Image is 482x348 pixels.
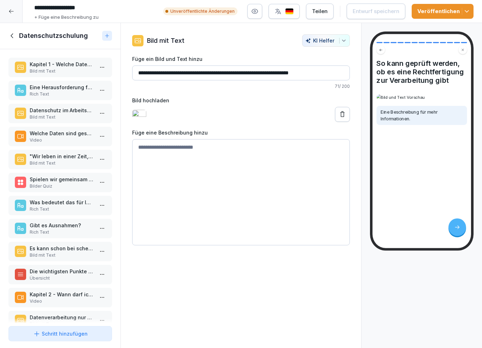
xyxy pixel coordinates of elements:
p: Spielen wir gemeinsam eine Runde "Wer bin ich?". Zwei Oscars und zwei Golden Globes. Geboren in [... [30,176,94,183]
img: 0f0c334f-40e9-48be-abbd-0b92d8406d88 [132,110,146,119]
p: Bild mit Text [30,252,94,258]
p: + Füge eine Beschreibung zu [34,14,99,21]
button: KI Helfer [302,34,350,47]
div: Spielen wir gemeinsam eine Runde "Wer bin ich?". Zwei Oscars und zwei Golden Globes. Geboren in [... [8,173,112,192]
div: Veröffentlichen [417,7,468,15]
div: Teilen [312,7,328,15]
button: Veröffentlichen [412,4,474,19]
button: Teilen [306,4,334,19]
div: Datenschutz im ArbeitsalltagBild mit Text [8,104,112,123]
button: Schritt hinzufügen [8,326,112,341]
p: Datenschutz im Arbeitsalltag [30,107,94,114]
div: Eine Herausforderung für uns alle.Rich Text [8,81,112,100]
p: Video [30,298,94,304]
p: Unveröffentlichte Änderungen [170,8,235,15]
div: Es kann schon bei scheinbar harmlosen Auskünften losgehen: Ihre Kollegin ist außer Haus und ein A... [8,242,112,261]
p: Rich Text [30,206,94,212]
p: Video [30,137,94,143]
div: Die wichtigsten Punkte in diesem Kapitel:Übersicht [8,265,112,284]
div: KI Helfer [305,38,347,44]
div: Was bedeutet das für Ihre Arbeit?Rich Text [8,196,112,215]
p: Datenverarbeitung nur mit Rechtfertigung. [30,314,94,321]
h4: So kann geprüft werden, ob es eine Rechtfertigung zur Verarbeitung gibt [376,59,467,85]
label: Füge eine Beschreibung hinzu [132,129,350,136]
p: Übersicht [30,275,94,281]
div: Kapitel 2 - Wann darf ich Daten verarbeiten?Video [8,288,112,307]
p: Rich Text [30,229,94,235]
img: Bild und Text Vorschau [376,94,467,100]
div: "Wir leben in einer Zeit, in der wir überall unsere digitalen Spuren hinterlassen. Unsere Daten w... [8,150,112,169]
p: Gibt es Ausnahmen? [30,222,94,229]
label: Füge ein Bild und Text hinzu [132,55,350,63]
div: Welche Daten sind geschützt?Video [8,127,112,146]
div: Schritt hinzufügen [33,330,88,337]
p: Kapitel 1 - Welche Daten sind geschützt [30,61,94,68]
p: 71 / 200 [132,83,350,90]
div: Datenverarbeitung nur mit Rechtfertigung.Bild mit Text [8,311,112,330]
div: Gibt es Ausnahmen?Rich Text [8,219,112,238]
label: Bild hochladen [132,97,350,104]
button: Entwurf speichern [347,4,405,19]
p: Rich Text [30,91,94,97]
p: Kapitel 2 - Wann darf ich Daten verarbeiten? [30,291,94,298]
p: Bild mit Text [30,160,94,166]
p: Bilder Quiz [30,183,94,189]
p: Es kann schon bei scheinbar harmlosen Auskünften losgehen: Ihre Kollegin ist außer Haus und ein A... [30,245,94,252]
p: Eine Beschreibung für mehr Informationen. [381,109,463,122]
p: Bild mit Text [30,114,94,120]
div: Entwurf speichern [353,7,399,15]
p: "Wir leben in einer Zeit, in der wir überall unsere digitalen Spuren hinterlassen. Unsere Daten w... [30,153,94,160]
div: Kapitel 1 - Welche Daten sind geschütztBild mit Text [8,58,112,77]
p: Bild mit Text [147,36,184,45]
h1: Datenschutzschulung [19,32,88,40]
p: Bild mit Text [30,68,94,74]
p: Was bedeutet das für Ihre Arbeit? [30,199,94,206]
p: Welche Daten sind geschützt? [30,130,94,137]
img: de.svg [285,8,294,15]
p: Die wichtigsten Punkte in diesem Kapitel: [30,268,94,275]
p: Eine Herausforderung für uns alle. [30,84,94,91]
